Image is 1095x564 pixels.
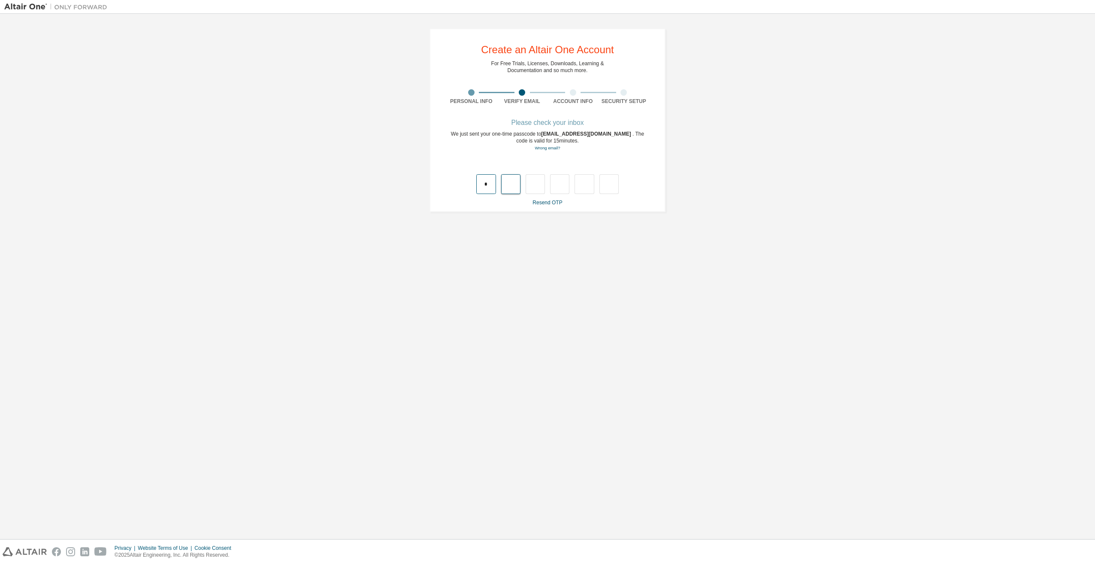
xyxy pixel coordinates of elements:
img: instagram.svg [66,547,75,556]
span: [EMAIL_ADDRESS][DOMAIN_NAME] [541,131,632,137]
div: Verify Email [497,98,548,105]
a: Go back to the registration form [535,146,560,150]
div: Security Setup [599,98,650,105]
img: linkedin.svg [80,547,89,556]
div: Create an Altair One Account [481,45,614,55]
div: Please check your inbox [446,120,649,125]
img: youtube.svg [94,547,107,556]
div: Personal Info [446,98,497,105]
p: © 2025 Altair Engineering, Inc. All Rights Reserved. [115,552,236,559]
img: facebook.svg [52,547,61,556]
div: Cookie Consent [194,545,236,552]
img: Altair One [4,3,112,11]
div: Account Info [547,98,599,105]
div: For Free Trials, Licenses, Downloads, Learning & Documentation and so much more. [491,60,604,74]
div: Website Terms of Use [138,545,194,552]
a: Resend OTP [532,200,562,206]
div: We just sent your one-time passcode to . The code is valid for 15 minutes. [446,130,649,152]
div: Privacy [115,545,138,552]
img: altair_logo.svg [3,547,47,556]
